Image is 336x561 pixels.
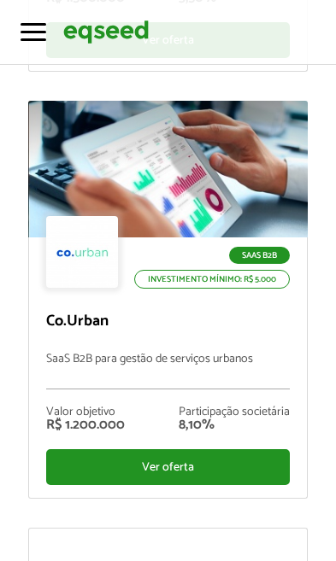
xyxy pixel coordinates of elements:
div: Valor objetivo [46,406,125,418]
p: SaaS B2B [229,247,290,264]
p: SaaS B2B para gestão de serviços urbanos [46,353,290,389]
div: R$ 1.200.000 [46,418,125,432]
img: EqSeed [63,18,149,46]
div: Participação societária [179,406,290,418]
p: Co.Urban [46,313,290,331]
div: Ver oferta [46,449,290,485]
div: 8,10% [179,418,290,432]
p: Investimento mínimo: R$ 5.000 [134,270,290,289]
a: SaaS B2B Investimento mínimo: R$ 5.000 Co.Urban SaaS B2B para gestão de serviços urbanos Valor ob... [28,101,308,498]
